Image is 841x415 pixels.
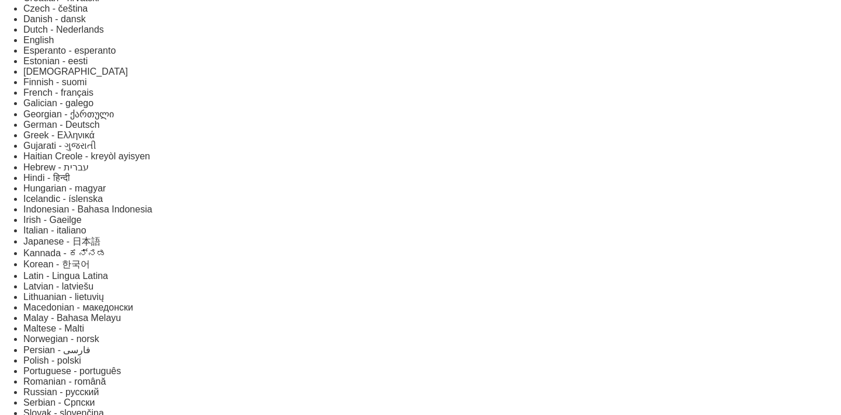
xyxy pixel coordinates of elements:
a: Dutch - Nederlands [23,25,104,34]
a: Japanese - 日本語 [23,236,100,246]
a: Lithuanian - lietuvių [23,292,104,302]
a: Latvian - latviešu [23,281,93,291]
a: Esperanto - esperanto [23,46,116,55]
a: Indonesian - Bahasa Indonesia [23,204,152,214]
a: Polish - polski [23,355,81,365]
a: [DEMOGRAPHIC_DATA] [23,67,128,76]
a: Icelandic - íslenska [23,194,103,204]
a: Gujarati - ગુજરાતી [23,141,96,151]
a: Czech - čeština [23,4,88,13]
a: Portuguese - português [23,366,121,376]
a: Italian - italiano [23,225,86,235]
a: Danish - dansk [23,14,86,24]
a: Romanian - română [23,376,106,386]
a: Hebrew - ‎‫עברית‬‎ [23,162,89,172]
a: Galician - galego [23,98,93,108]
a: Malay - Bahasa Melayu [23,313,121,323]
a: Finnish - suomi [23,77,86,87]
a: Korean - 한국어 [23,259,90,269]
a: Macedonian - македонски [23,302,133,312]
a: Greek - Ελληνικά [23,130,95,140]
a: Kannada - ಕನ್ನಡ [23,248,106,258]
a: Haitian Creole - kreyòl ayisyen [23,151,150,161]
a: English [23,35,54,45]
a: Latin - Lingua Latina [23,271,108,281]
a: Hungarian - magyar [23,183,106,193]
a: Russian - русский [23,387,99,397]
a: German - Deutsch [23,120,100,130]
a: French - français [23,88,93,97]
a: Norwegian - norsk [23,334,99,344]
a: Serbian - Српски [23,397,95,407]
a: Georgian - ქართული [23,109,114,119]
a: Maltese - Malti [23,323,84,333]
a: Hindi - हिन्दी [23,173,70,183]
a: Persian - ‎‫فارسی‬‎ [23,345,91,355]
a: Estonian - eesti [23,56,88,66]
a: Irish - Gaeilge [23,215,82,225]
